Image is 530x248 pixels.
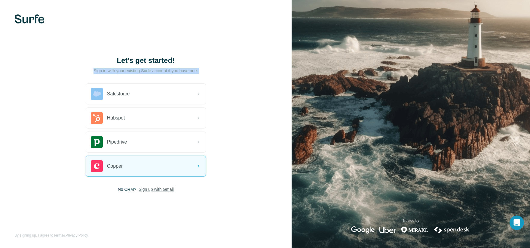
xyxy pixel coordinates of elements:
img: Surfe's logo [14,14,44,23]
img: google's logo [351,226,375,234]
button: Sign up with Gmail [139,186,174,192]
a: Privacy Policy [66,233,88,237]
img: uber's logo [379,226,396,234]
p: Trusted by [402,218,419,223]
span: No CRM? [118,186,136,192]
img: spendesk's logo [433,226,470,234]
div: Open Intercom Messenger [510,215,524,230]
h1: Let’s get started! [86,56,206,65]
img: hubspot's logo [91,112,103,124]
span: Copper [107,163,123,170]
p: Sign in with your existing Surfe account if you have one. [93,68,198,74]
a: Terms [53,233,63,237]
span: By signing up, I agree to & [14,233,88,238]
img: copper's logo [91,160,103,172]
img: salesforce's logo [91,88,103,100]
span: Salesforce [107,90,130,98]
img: pipedrive's logo [91,136,103,148]
img: mirakl's logo [401,226,428,234]
span: Hubspot [107,114,125,122]
span: Pipedrive [107,138,127,146]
